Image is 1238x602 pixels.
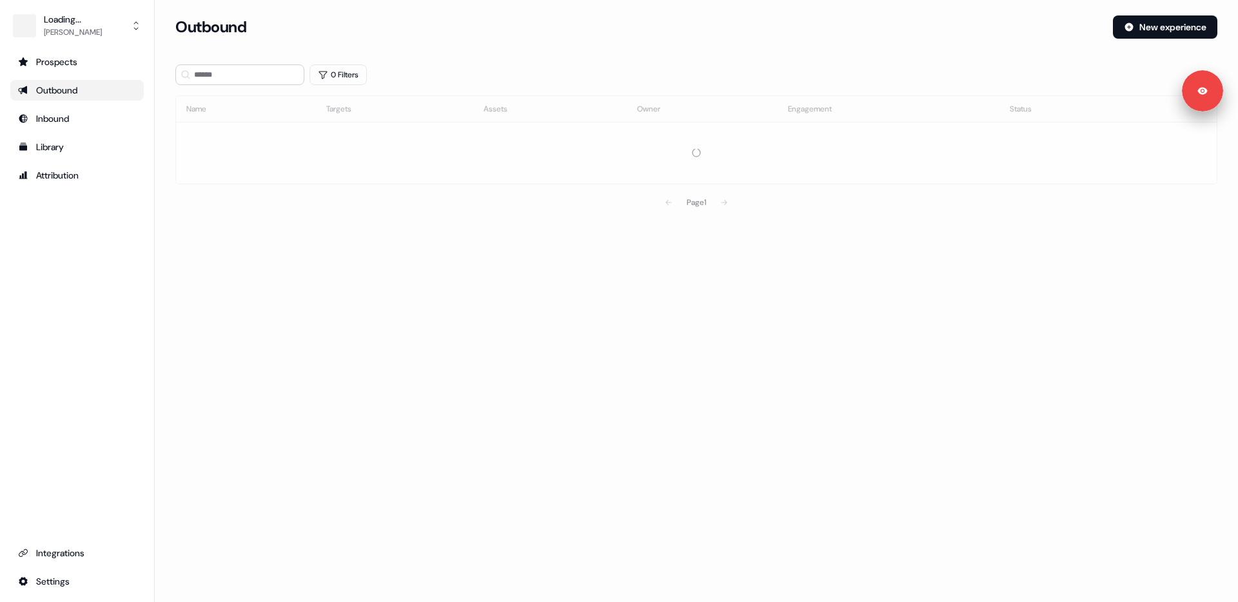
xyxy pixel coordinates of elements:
[10,10,144,41] button: Loading...[PERSON_NAME]
[10,80,144,101] a: Go to outbound experience
[1113,15,1217,39] button: New experience
[18,55,136,68] div: Prospects
[10,165,144,186] a: Go to attribution
[44,13,102,26] div: Loading...
[18,547,136,559] div: Integrations
[18,112,136,125] div: Inbound
[18,169,136,182] div: Attribution
[10,543,144,563] a: Go to integrations
[10,137,144,157] a: Go to templates
[309,64,367,85] button: 0 Filters
[10,108,144,129] a: Go to Inbound
[175,17,246,37] h3: Outbound
[10,52,144,72] a: Go to prospects
[18,141,136,153] div: Library
[44,26,102,39] div: [PERSON_NAME]
[18,575,136,588] div: Settings
[10,571,144,592] a: Go to integrations
[18,84,136,97] div: Outbound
